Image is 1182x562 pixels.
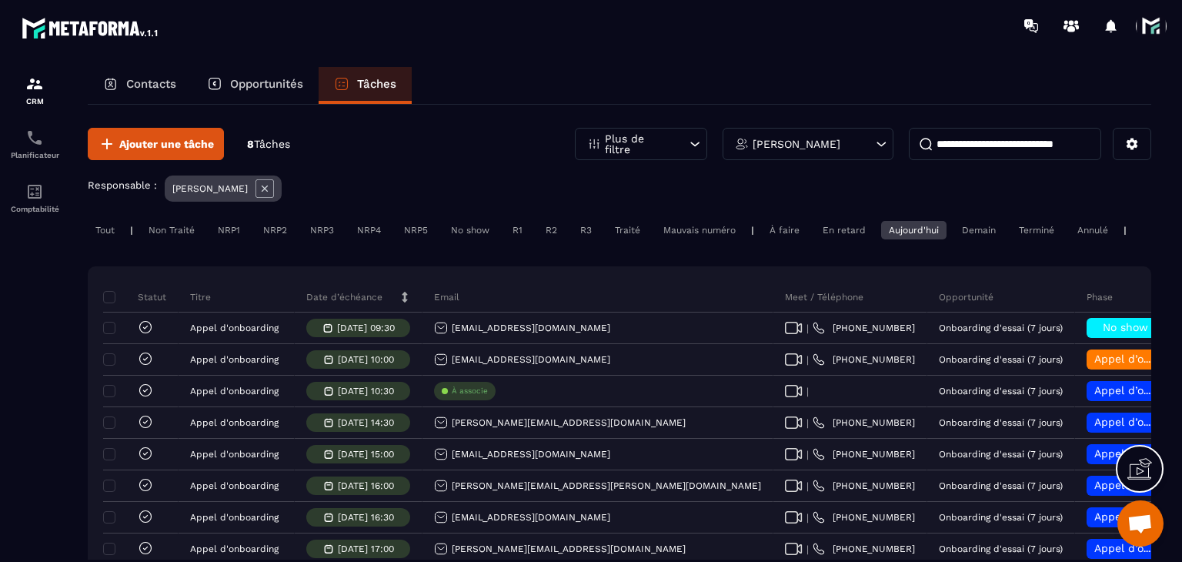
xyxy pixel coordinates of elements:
span: | [806,449,809,460]
p: Email [434,291,459,303]
p: Appel d'onboarding [190,544,279,554]
div: Mauvais numéro [656,221,743,239]
a: [PHONE_NUMBER] [813,416,915,429]
div: No show [443,221,497,239]
p: [DATE] 17:00 [338,544,394,554]
div: Ouvrir le chat [1117,500,1164,547]
p: Appel d'onboarding [190,512,279,523]
img: accountant [25,182,44,201]
p: 8 [247,137,290,152]
p: [PERSON_NAME] [753,139,840,149]
div: NRP1 [210,221,248,239]
span: | [806,323,809,334]
p: [DATE] 09:30 [337,323,395,333]
p: Opportunité [939,291,993,303]
p: Onboarding d'essai (7 jours) [939,449,1063,460]
span: No show [1103,321,1148,333]
a: Tâches [319,67,412,104]
a: [PHONE_NUMBER] [813,448,915,460]
p: [DATE] 15:00 [338,449,394,460]
p: [DATE] 14:30 [338,417,394,428]
p: Phase [1087,291,1113,303]
span: | [806,480,809,492]
div: Tout [88,221,122,239]
p: Appel d'onboarding [190,386,279,396]
a: schedulerschedulerPlanificateur [4,117,65,171]
p: Date d’échéance [306,291,382,303]
img: scheduler [25,129,44,147]
img: formation [25,75,44,93]
span: Ajouter une tâche [119,136,214,152]
div: Terminé [1011,221,1062,239]
p: | [130,225,133,236]
p: [DATE] 16:30 [338,512,394,523]
p: Appel d'onboarding [190,480,279,491]
div: NRP2 [255,221,295,239]
p: Onboarding d'essai (7 jours) [939,417,1063,428]
span: | [806,544,809,555]
div: Annulé [1070,221,1116,239]
p: Onboarding d'essai (7 jours) [939,512,1063,523]
p: Comptabilité [4,205,65,213]
p: Appel d'onboarding [190,323,279,333]
div: NRP3 [302,221,342,239]
p: Appel d'onboarding [190,417,279,428]
p: Plus de filtre [605,133,673,155]
div: Demain [954,221,1003,239]
span: | [806,354,809,366]
img: logo [22,14,160,42]
div: NRP4 [349,221,389,239]
a: [PHONE_NUMBER] [813,543,915,555]
p: [PERSON_NAME] [172,183,248,194]
div: R1 [505,221,530,239]
p: Onboarding d'essai (7 jours) [939,544,1063,554]
p: Onboarding d'essai (7 jours) [939,323,1063,333]
p: Meet / Téléphone [785,291,863,303]
span: Tâches [254,138,290,150]
a: [PHONE_NUMBER] [813,322,915,334]
a: [PHONE_NUMBER] [813,480,915,492]
p: | [751,225,754,236]
a: Contacts [88,67,192,104]
span: | [806,417,809,429]
div: Aujourd'hui [881,221,947,239]
p: Appel d'onboarding [190,449,279,460]
p: Opportunités [230,77,303,91]
div: NRP5 [396,221,436,239]
div: R3 [573,221,599,239]
p: Onboarding d'essai (7 jours) [939,354,1063,365]
p: Planificateur [4,151,65,159]
p: À associe [452,386,488,396]
p: Responsable : [88,179,157,191]
p: [DATE] 10:30 [338,386,394,396]
a: accountantaccountantComptabilité [4,171,65,225]
span: | [806,386,809,397]
a: Opportunités [192,67,319,104]
div: À faire [762,221,807,239]
div: Non Traité [141,221,202,239]
span: | [806,512,809,524]
div: En retard [815,221,873,239]
p: Appel d'onboarding [190,354,279,365]
p: Tâches [357,77,396,91]
a: [PHONE_NUMBER] [813,511,915,524]
p: [DATE] 10:00 [338,354,394,365]
button: Ajouter une tâche [88,128,224,160]
p: CRM [4,97,65,105]
p: [DATE] 16:00 [338,480,394,491]
p: Contacts [126,77,176,91]
p: | [1124,225,1127,236]
p: Titre [190,291,211,303]
p: Onboarding d'essai (7 jours) [939,386,1063,396]
a: [PHONE_NUMBER] [813,353,915,366]
p: Onboarding d'essai (7 jours) [939,480,1063,491]
p: Statut [107,291,166,303]
a: formationformationCRM [4,63,65,117]
div: R2 [538,221,565,239]
div: Traité [607,221,648,239]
